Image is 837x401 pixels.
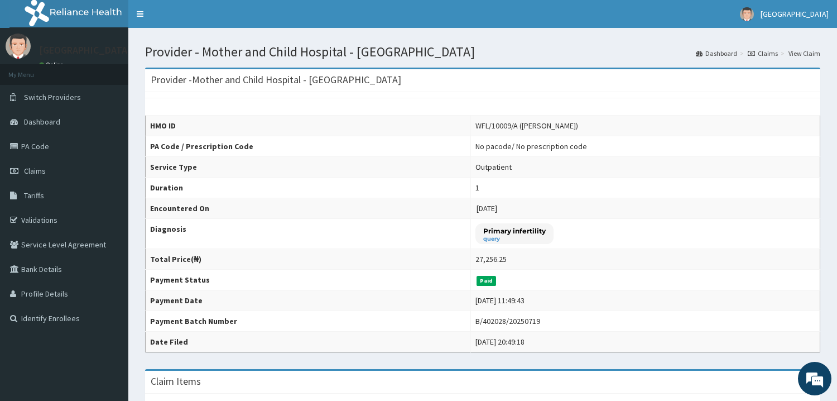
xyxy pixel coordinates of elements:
div: [DATE] 11:49:43 [475,295,525,306]
th: Payment Batch Number [146,311,471,332]
h3: Claim Items [151,376,201,386]
th: Service Type [146,157,471,178]
th: Date Filed [146,332,471,352]
div: No pacode / No prescription code [475,141,587,152]
div: B/402028/20250719 [475,316,540,327]
th: Payment Status [146,270,471,290]
a: Claims [748,49,778,58]
th: Diagnosis [146,219,471,249]
span: Paid [477,276,497,286]
h3: Provider - Mother and Child Hospital - [GEOGRAPHIC_DATA] [151,75,401,85]
div: 1 [475,182,479,193]
span: [GEOGRAPHIC_DATA] [761,9,829,19]
a: Dashboard [696,49,737,58]
th: Encountered On [146,198,471,219]
p: [GEOGRAPHIC_DATA] [39,45,131,55]
span: Dashboard [24,117,60,127]
span: Switch Providers [24,92,81,102]
th: Duration [146,178,471,198]
p: Primary infertility [483,226,546,236]
th: Total Price(₦) [146,249,471,270]
div: 27,256.25 [475,254,507,265]
div: Outpatient [475,161,512,173]
th: PA Code / Prescription Code [146,136,471,157]
h1: Provider - Mother and Child Hospital - [GEOGRAPHIC_DATA] [145,45,820,59]
img: User Image [6,34,31,59]
th: HMO ID [146,116,471,136]
div: WFL/10009/A ([PERSON_NAME]) [475,120,578,131]
div: [DATE] 20:49:18 [475,336,525,347]
th: Payment Date [146,290,471,311]
span: Claims [24,166,46,176]
span: [DATE] [477,203,497,213]
img: User Image [740,7,754,21]
small: query [483,236,546,242]
a: View Claim [788,49,820,58]
a: Online [39,61,66,69]
span: Tariffs [24,190,44,200]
